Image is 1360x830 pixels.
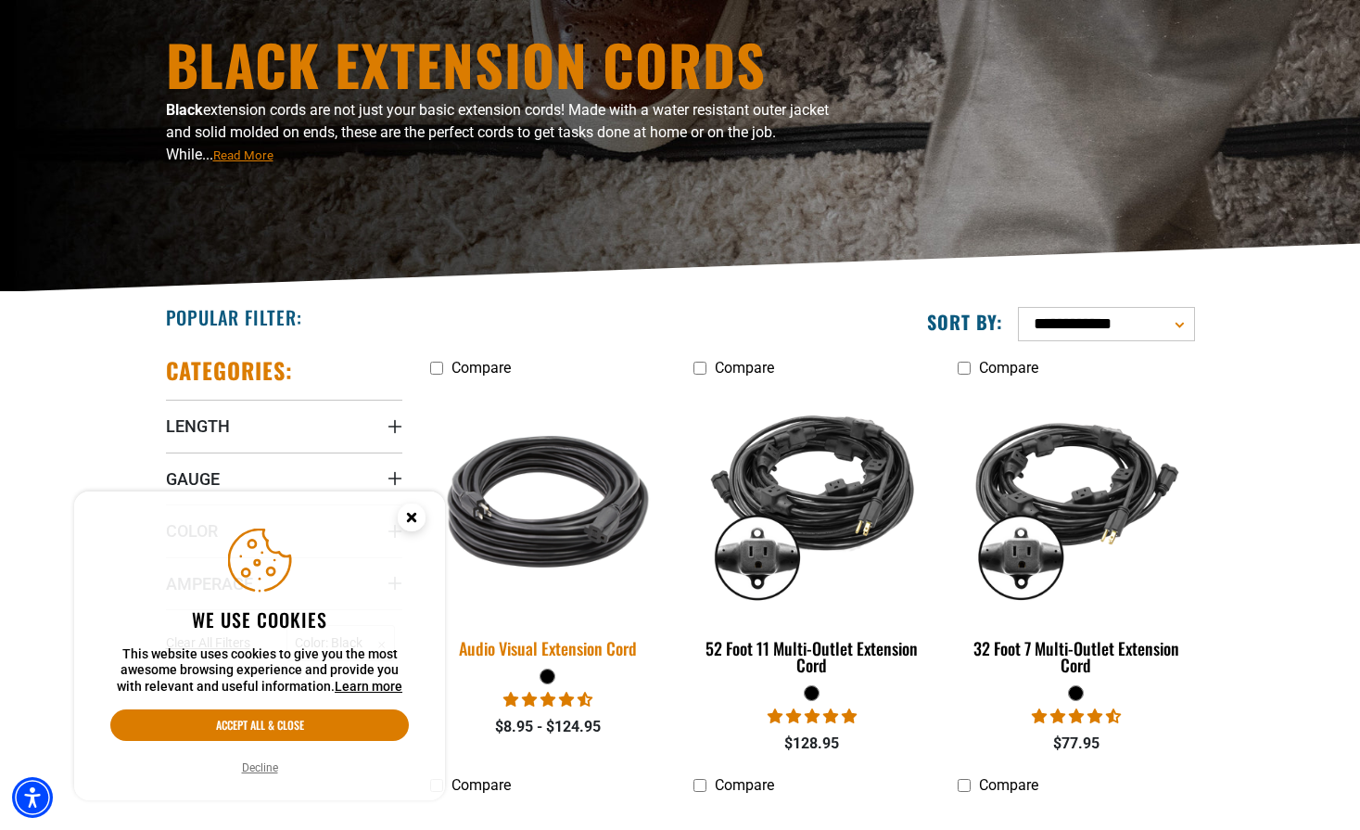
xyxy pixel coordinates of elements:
span: Compare [715,359,774,377]
span: Compare [451,776,511,794]
summary: Gauge [166,453,402,504]
span: 4.74 stars [1032,708,1121,725]
span: extension cords are not just your basic extension cords! Made with a water resistant outer jacket... [166,101,829,163]
summary: Length [166,400,402,452]
span: Length [166,415,230,437]
div: 52 Foot 11 Multi-Outlet Extension Cord [693,640,930,673]
span: Read More [213,148,273,162]
span: Gauge [166,468,220,490]
img: black [418,383,678,620]
img: black [960,395,1193,608]
div: Audio Visual Extension Cord [430,640,667,657]
a: black 32 Foot 7 Multi-Outlet Extension Cord [958,386,1194,684]
div: $128.95 [693,733,930,755]
h2: We use cookies [110,607,409,632]
span: Compare [979,776,1038,794]
div: Accessibility Menu [12,777,53,818]
span: Compare [451,359,511,377]
div: 32 Foot 7 Multi-Outlet Extension Cord [958,640,1194,673]
span: Compare [979,359,1038,377]
a: black Audio Visual Extension Cord [430,386,667,668]
div: $77.95 [958,733,1194,755]
a: black 52 Foot 11 Multi-Outlet Extension Cord [693,386,930,684]
h2: Categories: [166,356,294,385]
button: Accept all & close [110,709,409,741]
span: 4.73 stars [503,691,592,709]
aside: Cookie Consent [74,492,445,801]
button: Decline [236,759,284,777]
img: black [695,395,929,608]
a: This website uses cookies to give you the most awesome browsing experience and provide you with r... [335,679,402,694]
p: This website uses cookies to give you the most awesome browsing experience and provide you with r... [110,646,409,696]
div: $8.95 - $124.95 [430,716,667,738]
span: 4.95 stars [768,708,857,725]
b: Black [166,101,203,119]
h1: Black Extension Cords [166,36,843,92]
h2: Popular Filter: [166,305,302,329]
span: Compare [715,776,774,794]
label: Sort by: [927,310,1003,334]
